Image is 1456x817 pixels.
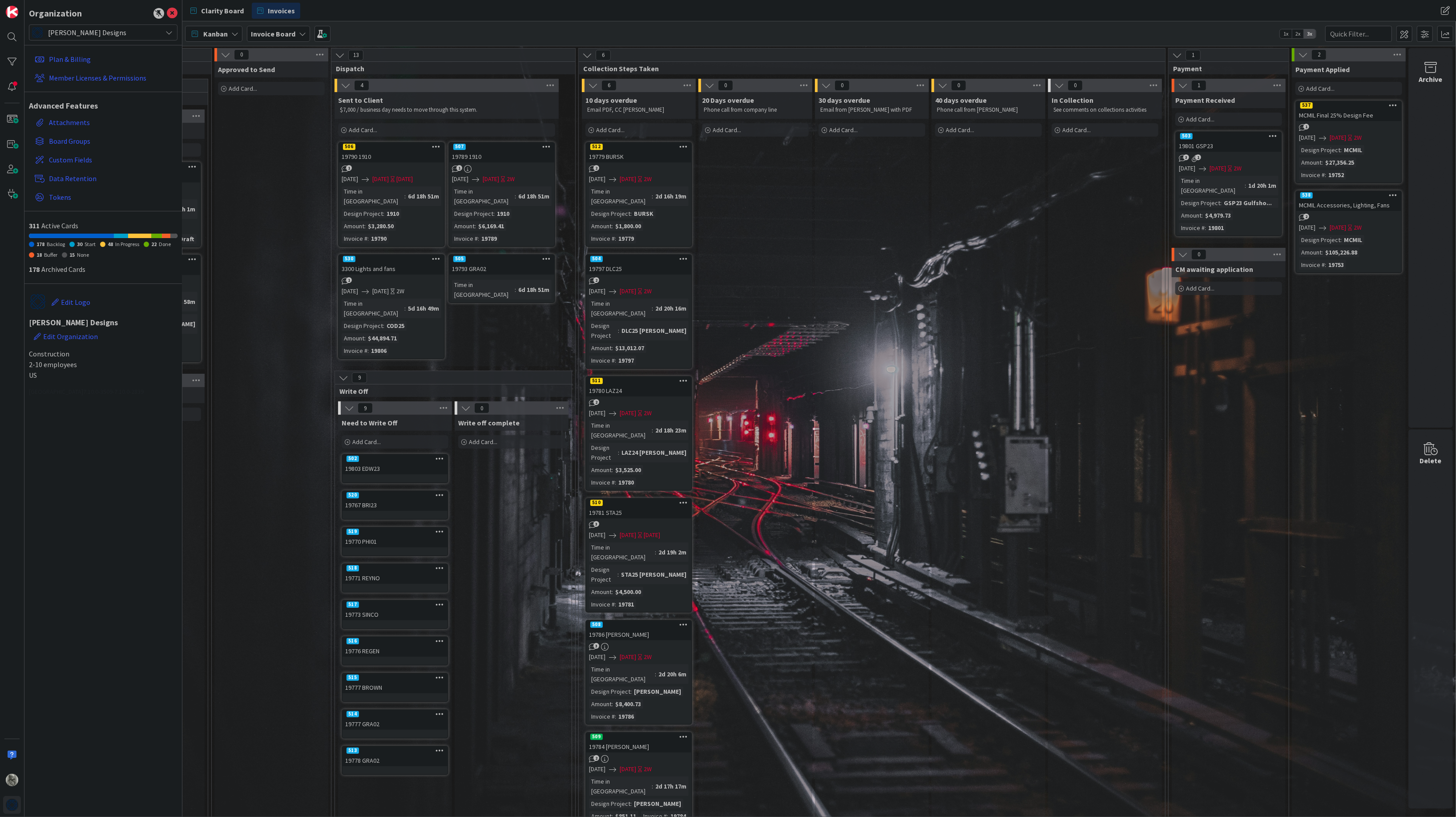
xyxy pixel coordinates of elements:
div: STA25 [PERSON_NAME] [619,570,689,579]
div: 51819771 REYNO [343,564,448,584]
span: : [367,234,369,243]
span: : [1322,247,1323,257]
div: Amount [589,465,612,475]
span: : [655,669,656,679]
div: 51519777 BROWN [343,674,448,693]
div: 503 [1180,133,1193,139]
div: 504 [590,256,603,262]
div: Time in [GEOGRAPHIC_DATA] [452,186,515,206]
div: 3300 Lights and fans [339,263,444,275]
span: : [383,321,384,331]
span: Edit Organization [43,332,98,341]
div: 5d 16h 49m [406,303,441,313]
div: Time in [GEOGRAPHIC_DATA] [342,299,404,318]
div: BURSK [632,209,656,218]
span: Add Card... [829,126,858,134]
div: 52019767 BRI23 [343,491,448,511]
div: 19781 STA25 [586,507,691,518]
div: 2d 20h 16m [653,303,689,313]
div: Amount [589,221,612,231]
span: : [475,221,476,231]
div: Invoice # [1179,223,1205,233]
span: 3 [593,521,599,527]
div: Draft [177,234,197,244]
div: 518 [347,565,359,571]
span: : [618,448,619,457]
span: : [1245,181,1246,190]
span: Add Card... [946,126,974,134]
div: 2W [1234,164,1242,173]
a: 50819786 [PERSON_NAME][DATE][DATE]2WTime in [GEOGRAPHIC_DATA]:2d 20h 6mDesign Project:[PERSON_NAM... [585,620,692,725]
div: 19770 PHI01 [343,536,448,547]
div: Invoice # [589,599,615,609]
div: MCMIL [1342,145,1364,155]
span: : [364,221,366,231]
div: $44,894.71 [366,333,399,343]
span: Add Card... [1186,284,1214,292]
div: Amount [589,343,612,353]
span: 1 [456,165,462,171]
span: Data Retention [49,173,174,184]
div: 516 [343,637,448,645]
span: Add Card... [596,126,625,134]
span: Custom Fields [49,154,174,165]
div: 512 [586,143,691,151]
div: Design Project [589,565,617,584]
span: 1 [1195,154,1201,160]
div: 504 [586,255,691,263]
span: : [612,221,613,231]
div: $1,800.00 [613,221,643,231]
a: 51719773 SINCO [342,600,448,629]
span: Invoices [268,5,295,16]
div: 508 [590,622,603,628]
div: $105,226.88 [1323,247,1359,257]
span: : [655,547,656,557]
a: 51019781 STA25[DATE][DATE][DATE]Time in [GEOGRAPHIC_DATA]:2d 19h 2mDesign Project:STA25 [PERSON_N... [585,498,692,613]
div: Design Project [1179,198,1220,208]
div: 515 [347,675,359,681]
div: 19776 REGEN [343,645,448,657]
div: Invoice # [1299,260,1325,270]
span: 1 [346,277,352,283]
span: Add Card... [1186,115,1214,123]
span: : [493,209,495,218]
div: Design Project [589,321,618,340]
div: 2d 19h 2m [656,547,689,557]
div: 19786 [PERSON_NAME] [586,629,691,640]
a: 51119780 LAZ24[DATE][DATE]2WTime in [GEOGRAPHIC_DATA]:2d 18h 23mDesign Project:LAZ24 [PERSON_NAME... [585,376,692,491]
a: Tokens [31,189,177,205]
span: [DATE] [589,174,605,184]
span: [DATE] [620,530,636,540]
a: 52019767 BRI23 [342,490,448,520]
div: Design Project [452,209,493,218]
div: 19797 DLC25 [586,263,691,275]
span: : [1205,223,1206,233]
img: avatar [29,293,47,311]
span: [DATE] [1179,164,1195,173]
div: 2d 20h 6m [656,669,689,679]
span: [DATE] [1299,133,1315,142]
button: Edit Logo [51,293,91,311]
span: [DATE] [452,174,468,184]
span: [DATE] [620,652,636,662]
div: 50319801 GSP23 [1176,132,1281,152]
div: 2W [644,287,652,296]
div: Amount [1179,210,1202,220]
a: 51819771 REYNO [342,563,448,593]
a: 50319801 GSP23[DATE][DATE]2WTime in [GEOGRAPHIC_DATA]:1d 20h 1mDesign Project:GSP23 Gulfsho...Amo... [1175,131,1282,236]
div: 507 [453,144,466,150]
span: [DATE] [1299,223,1315,232]
div: 19797 [616,356,636,365]
div: 19771 REYNO [343,572,448,584]
div: Amount [452,221,475,231]
div: Amount [342,333,364,343]
div: 520 [347,492,359,498]
a: Invoices [252,3,300,19]
div: 17h 1m [173,204,198,214]
div: 538 [1296,191,1401,199]
span: [DATE] [342,174,358,184]
div: 6d 18h 51m [516,191,552,201]
a: 537MCMIL Final 25% Design Fee[DATE][DATE]2WDesign Project:MCMILAmount:$27,356.25Invoice #:19752 [1295,101,1402,183]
